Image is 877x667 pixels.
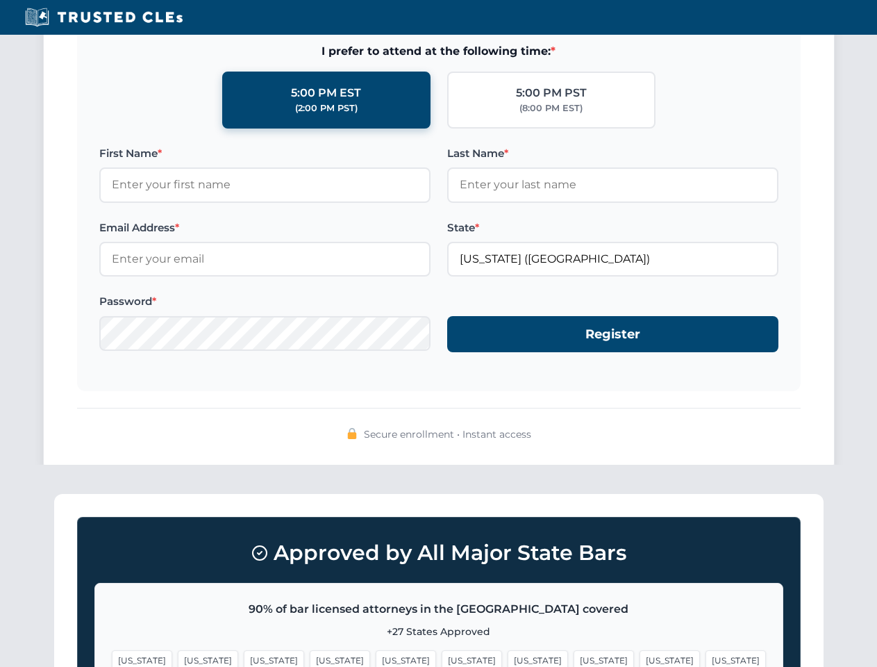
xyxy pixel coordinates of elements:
[447,316,778,353] button: Register
[516,84,587,102] div: 5:00 PM PST
[447,220,778,236] label: State
[447,167,778,202] input: Enter your last name
[447,145,778,162] label: Last Name
[112,624,766,639] p: +27 States Approved
[295,101,358,115] div: (2:00 PM PST)
[99,42,778,60] span: I prefer to attend at the following time:
[21,7,187,28] img: Trusted CLEs
[519,101,583,115] div: (8:00 PM EST)
[99,242,431,277] input: Enter your email
[99,145,431,162] label: First Name
[364,427,531,442] span: Secure enrollment • Instant access
[99,220,431,236] label: Email Address
[94,534,783,572] h3: Approved by All Major State Bars
[291,84,361,102] div: 5:00 PM EST
[346,428,358,439] img: 🔒
[99,167,431,202] input: Enter your first name
[99,293,431,310] label: Password
[447,242,778,277] input: California (CA)
[112,600,766,618] p: 90% of bar licensed attorneys in the [GEOGRAPHIC_DATA] covered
